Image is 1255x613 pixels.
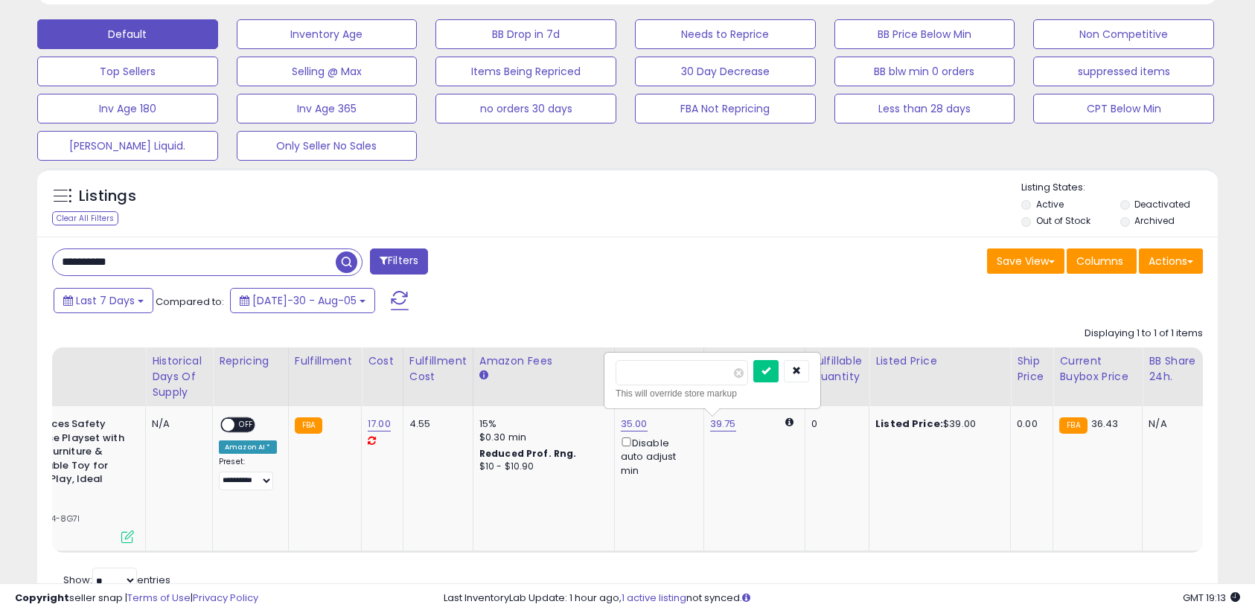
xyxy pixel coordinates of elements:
a: 17.00 [368,417,391,431]
span: Columns [1076,254,1123,269]
button: Selling @ Max [237,57,418,86]
span: OFF [234,419,258,431]
span: Compared to: [156,295,224,309]
a: 39.75 [710,417,736,431]
div: Displaying 1 to 1 of 1 items [1085,327,1203,341]
div: $0.30 min [479,431,603,444]
small: FBA [295,417,322,434]
div: Clear All Filters [52,211,118,225]
button: Actions [1139,248,1203,274]
button: Inv Age 180 [37,94,218,123]
a: Terms of Use [127,591,191,605]
strong: Copyright [15,591,69,605]
button: Items Being Repriced [435,57,616,86]
button: Non Competitive [1033,19,1214,49]
button: Default [37,19,218,49]
b: Reduced Prof. Rng. [479,447,577,460]
label: Out of Stock [1036,214,1090,227]
div: $10 - $10.90 [479,460,603,473]
button: 30 Day Decrease [635,57,816,86]
div: Cost [368,353,397,369]
small: FBA [1059,417,1087,434]
button: no orders 30 days [435,94,616,123]
div: Disable auto adjust min [621,434,692,478]
button: Less than 28 days [834,94,1015,123]
div: BB Share 24h. [1149,353,1203,385]
a: 1 active listing [622,591,686,605]
div: Historical Days Of Supply [152,353,206,400]
button: Inv Age 365 [237,94,418,123]
b: Listed Price: [875,417,943,431]
div: Fulfillment Cost [409,353,467,385]
button: Columns [1067,248,1137,274]
button: FBA Not Repricing [635,94,816,123]
div: $39.00 [875,417,999,431]
div: 0.00 [1017,417,1041,431]
div: Repricing [219,353,282,369]
label: Active [1036,198,1064,211]
button: Only Seller No Sales [237,131,418,161]
div: 15% [479,417,603,431]
div: N/A [152,417,201,431]
a: Privacy Policy [193,591,258,605]
div: Ship Price [1017,353,1047,385]
div: Fulfillment [295,353,355,369]
button: Top Sellers [37,57,218,86]
label: Deactivated [1134,198,1190,211]
button: suppressed items [1033,57,1214,86]
div: Preset: [219,457,277,490]
span: [DATE]-30 - Aug-05 [252,293,357,308]
div: 0 [811,417,858,431]
button: BB Price Below Min [834,19,1015,49]
h5: Listings [79,186,136,207]
label: Archived [1134,214,1175,227]
button: Inventory Age [237,19,418,49]
button: Last 7 Days [54,288,153,313]
a: 35.00 [621,417,648,431]
button: [DATE]-30 - Aug-05 [230,288,375,313]
div: 4.55 [409,417,462,431]
button: Save View [987,248,1064,274]
div: N/A [1149,417,1198,431]
div: Fulfillable Quantity [811,353,863,385]
div: Amazon AI * [219,440,277,454]
button: [PERSON_NAME] Liquid. [37,131,218,161]
div: seller snap | | [15,591,258,606]
button: Filters [370,248,428,275]
button: Needs to Reprice [635,19,816,49]
i: Calculated using Dynamic Max Price. [785,417,793,427]
small: Amazon Fees. [479,369,488,382]
div: This will override store markup [616,386,809,401]
button: BB blw min 0 orders [834,57,1015,86]
div: Listed Price [875,353,1004,369]
div: Last InventoryLab Update: 1 hour ago, not synced. [444,591,1240,606]
span: 36.43 [1091,417,1119,431]
p: Listing States: [1021,181,1217,195]
span: 2025-08-13 19:13 GMT [1183,591,1240,605]
div: Amazon Fees [479,353,608,369]
span: Show: entries [63,573,170,587]
button: CPT Below Min [1033,94,1214,123]
span: Last 7 Days [76,293,135,308]
div: Current Buybox Price [1059,353,1136,385]
button: BB Drop in 7d [435,19,616,49]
